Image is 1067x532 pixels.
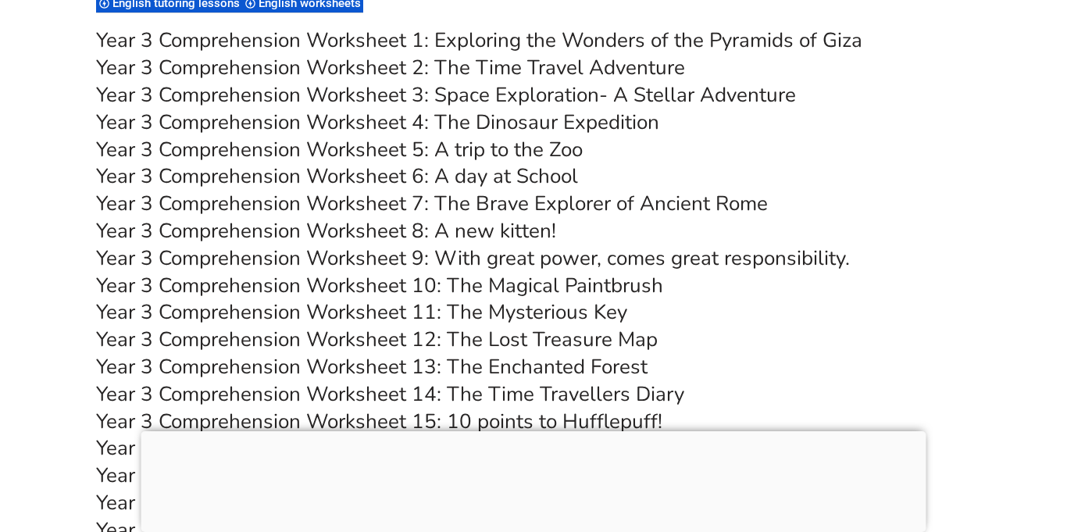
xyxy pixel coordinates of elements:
a: Year 3 Comprehension Worksheet 15: 10 points to Hufflepuff! [96,408,662,435]
iframe: Advertisement [141,431,926,528]
a: Year 3 Comprehension Worksheet 7: The Brave Explorer of Ancient Rome [96,190,768,217]
a: Year 3 Comprehension Worksheet 16: The Friendly Dragon [96,434,634,462]
a: Year 3 Comprehension Worksheet 5: A trip to the Zoo [96,136,583,163]
a: Year 3 Comprehension Worksheet 12: The Lost Treasure Map [96,326,658,353]
a: Year 3 Comprehension Worksheet 17: The Brave Little Turtle [96,462,654,489]
a: Year 3 Comprehension Worksheet 8: A new kitten! [96,217,556,245]
a: Year 3 Comprehension Worksheet 14: The Time Travellers Diary [96,380,684,408]
a: Year 3 Comprehension Worksheet 11: The Mysterious Key [96,298,627,326]
a: Year 3 Comprehension Worksheet 1: Exploring the Wonders of the Pyramids of Giza [96,27,862,54]
a: Year 3 Comprehension Worksheet 2: The Time Travel Adventure [96,54,685,81]
a: Year 3 Comprehension Worksheet 13: The Enchanted Forest [96,353,648,380]
a: Year 3 Comprehension Worksheet 3: Space Exploration- A Stellar Adventure [96,81,796,109]
a: Year 3 Comprehension Worksheet 6: A day at School [96,162,578,190]
a: Year 3 Comprehension Worksheet 9: With great power, comes great responsibility. [96,245,850,272]
a: Year 3 Comprehension Worksheet 4: The Dinosaur Expedition [96,109,659,136]
a: Year 3 Comprehension Worksheet 10: The Magical Paintbrush [96,272,663,299]
a: Year 3 Comprehension Worksheet 18: The Curious Robot [96,489,617,516]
